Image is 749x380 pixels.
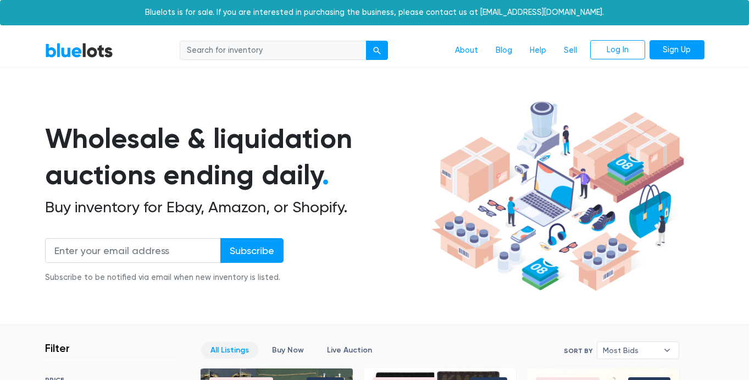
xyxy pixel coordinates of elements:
[428,96,688,296] img: hero-ee84e7d0318cb26816c560f6b4441b76977f77a177738b4e94f68c95b2b83dbb.png
[590,40,645,60] a: Log In
[318,342,381,359] a: Live Auction
[603,342,658,359] span: Most Bids
[650,40,704,60] a: Sign Up
[487,40,521,61] a: Blog
[263,342,313,359] a: Buy Now
[220,238,284,263] input: Subscribe
[45,198,428,217] h2: Buy inventory for Ebay, Amazon, or Shopify.
[656,342,679,359] b: ▾
[201,342,258,359] a: All Listings
[45,238,221,263] input: Enter your email address
[45,342,70,355] h3: Filter
[521,40,555,61] a: Help
[45,120,428,194] h1: Wholesale & liquidation auctions ending daily
[45,272,284,284] div: Subscribe to be notified via email when new inventory is listed.
[45,42,113,58] a: BlueLots
[322,158,329,191] span: .
[564,346,592,356] label: Sort By
[180,41,367,60] input: Search for inventory
[555,40,586,61] a: Sell
[446,40,487,61] a: About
